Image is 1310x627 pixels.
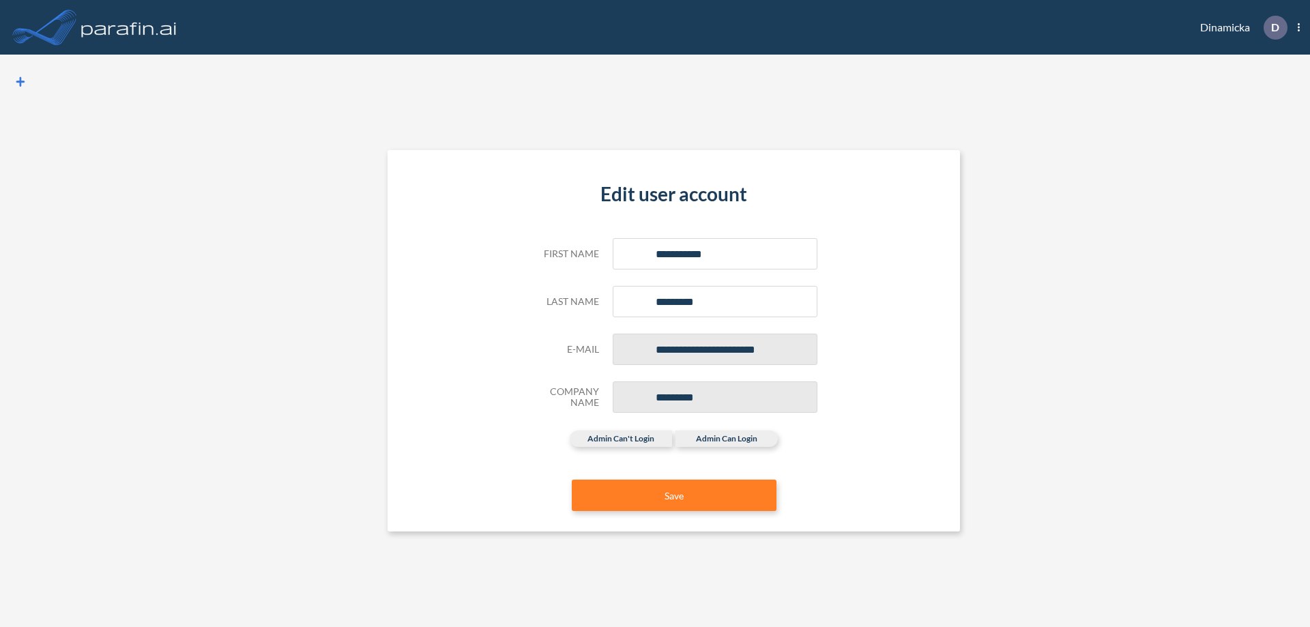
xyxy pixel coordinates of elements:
button: Save [572,480,776,511]
h4: Edit user account [531,183,817,206]
label: admin can login [675,431,778,447]
h5: Company Name [531,386,599,409]
p: D [1271,21,1279,33]
h5: E-mail [531,344,599,355]
h5: First name [531,248,599,260]
h5: Last name [531,296,599,308]
div: Dinamicka [1180,16,1300,40]
label: admin can't login [570,431,672,447]
img: logo [78,14,179,41]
